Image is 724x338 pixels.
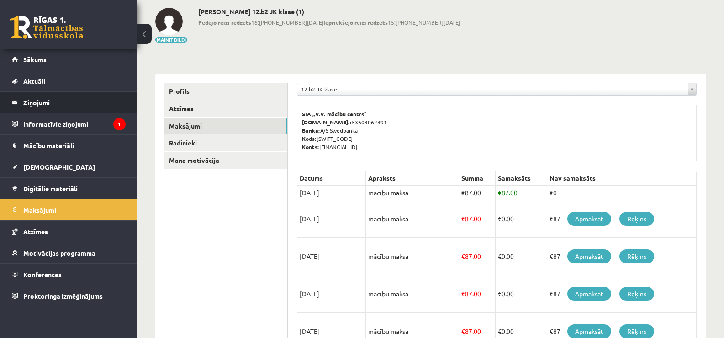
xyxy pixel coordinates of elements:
[12,70,126,91] a: Aktuāli
[12,156,126,177] a: [DEMOGRAPHIC_DATA]
[619,249,654,263] a: Rēķins
[567,249,611,263] a: Apmaksāt
[366,238,459,275] td: mācību maksa
[23,77,45,85] span: Aktuāli
[297,275,366,313] td: [DATE]
[198,18,460,27] span: 16:[PHONE_NUMBER][DATE] 15:[PHONE_NUMBER][DATE]
[323,19,388,26] b: Iepriekšējo reizi redzēts
[461,252,465,260] span: €
[23,270,62,279] span: Konferences
[12,242,126,263] a: Motivācijas programma
[459,275,496,313] td: 87.00
[496,186,547,200] td: 87.00
[12,113,126,134] a: Informatīvie ziņojumi1
[567,287,611,301] a: Apmaksāt
[12,135,126,156] a: Mācību materiāli
[12,199,126,220] a: Maksājumi
[23,113,126,134] legend: Informatīvie ziņojumi
[366,171,459,186] th: Apraksts
[366,186,459,200] td: mācību maksa
[23,55,47,64] span: Sākums
[23,292,103,300] span: Proktoringa izmēģinājums
[302,110,692,151] p: 53603062391 A/S Swedbanka [SWIFT_CODE] [FINANCIAL_ID]
[297,186,366,200] td: [DATE]
[461,188,465,197] span: €
[23,184,78,193] span: Digitālie materiāli
[23,92,126,113] legend: Ziņojumi
[12,285,126,306] a: Proktoringa izmēģinājums
[23,141,74,150] span: Mācību materiāli
[198,8,460,16] h2: [PERSON_NAME] 12.b2 JK klase (1)
[164,134,287,151] a: Radinieki
[547,200,697,238] td: €87
[302,127,320,134] b: Banka:
[302,143,319,150] b: Konts:
[366,275,459,313] td: mācību maksa
[547,171,697,186] th: Nav samaksāts
[496,275,547,313] td: 0.00
[547,275,697,313] td: €87
[12,178,126,199] a: Digitālie materiāli
[496,171,547,186] th: Samaksāts
[297,83,696,95] a: 12.b2 JK klase
[461,327,465,335] span: €
[297,238,366,275] td: [DATE]
[23,163,95,171] span: [DEMOGRAPHIC_DATA]
[496,238,547,275] td: 0.00
[461,290,465,298] span: €
[155,37,187,43] button: Mainīt bildi
[23,249,95,257] span: Motivācijas programma
[547,186,697,200] td: €0
[498,188,502,197] span: €
[498,215,502,223] span: €
[547,238,697,275] td: €87
[164,100,287,117] a: Atzīmes
[302,118,352,126] b: [DOMAIN_NAME].:
[297,171,366,186] th: Datums
[301,83,684,95] span: 12.b2 JK klase
[12,264,126,285] a: Konferences
[23,227,48,236] span: Atzīmes
[619,212,654,226] a: Rēķins
[498,290,502,298] span: €
[198,19,251,26] b: Pēdējo reizi redzēts
[496,200,547,238] td: 0.00
[459,238,496,275] td: 87.00
[567,212,611,226] a: Apmaksāt
[302,110,367,118] b: SIA „V.V. mācību centrs”
[459,171,496,186] th: Summa
[366,200,459,238] td: mācību maksa
[10,16,83,39] a: Rīgas 1. Tālmācības vidusskola
[459,200,496,238] td: 87.00
[155,8,183,35] img: Sidnijs Kalniņš
[12,221,126,242] a: Atzīmes
[12,92,126,113] a: Ziņojumi
[113,118,126,130] i: 1
[498,252,502,260] span: €
[12,49,126,70] a: Sākums
[297,200,366,238] td: [DATE]
[164,152,287,169] a: Mana motivācija
[619,287,654,301] a: Rēķins
[498,327,502,335] span: €
[459,186,496,200] td: 87.00
[164,118,287,134] a: Maksājumi
[461,215,465,223] span: €
[302,135,317,142] b: Kods:
[164,83,287,100] a: Profils
[23,199,126,220] legend: Maksājumi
